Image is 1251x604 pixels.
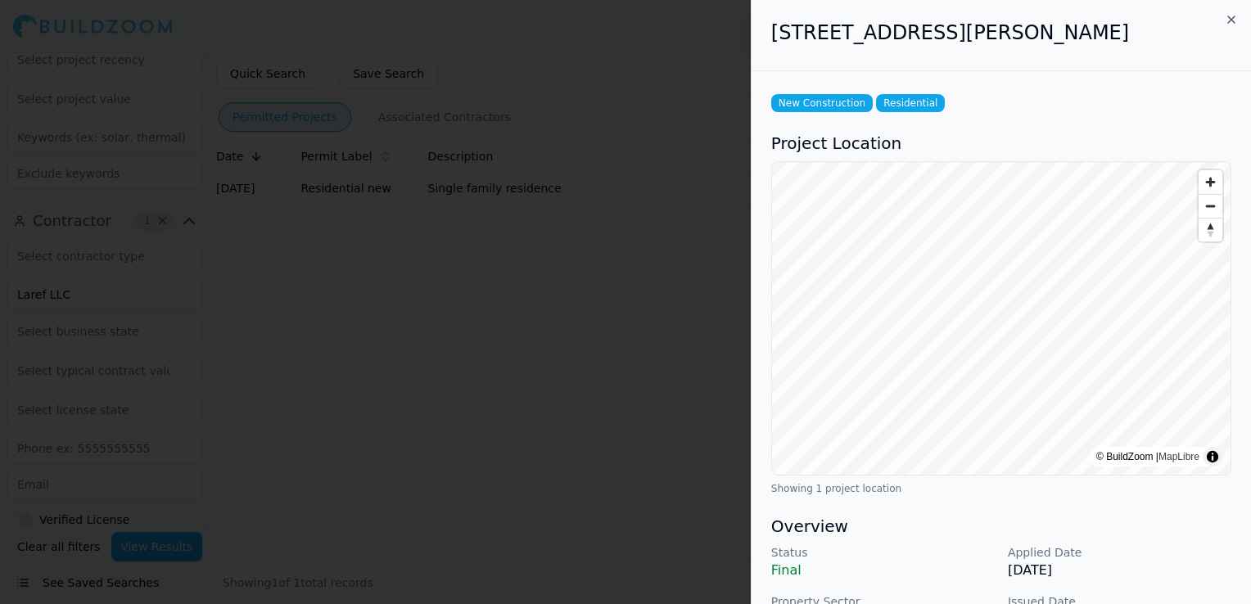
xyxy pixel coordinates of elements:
[1199,218,1222,241] button: Reset bearing to north
[771,561,995,580] p: Final
[1199,170,1222,194] button: Zoom in
[771,515,1231,538] h3: Overview
[1008,544,1231,561] p: Applied Date
[771,94,873,112] span: New Construction
[771,132,1231,155] h3: Project Location
[876,94,945,112] span: Residential
[1096,448,1199,465] div: © BuildZoom |
[772,162,1231,475] canvas: Map
[771,482,1231,495] div: Showing 1 project location
[1199,194,1222,218] button: Zoom out
[771,544,995,561] p: Status
[771,20,1231,46] h2: [STREET_ADDRESS][PERSON_NAME]
[1158,451,1199,462] a: MapLibre
[1203,447,1222,467] summary: Toggle attribution
[1008,561,1231,580] p: [DATE]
